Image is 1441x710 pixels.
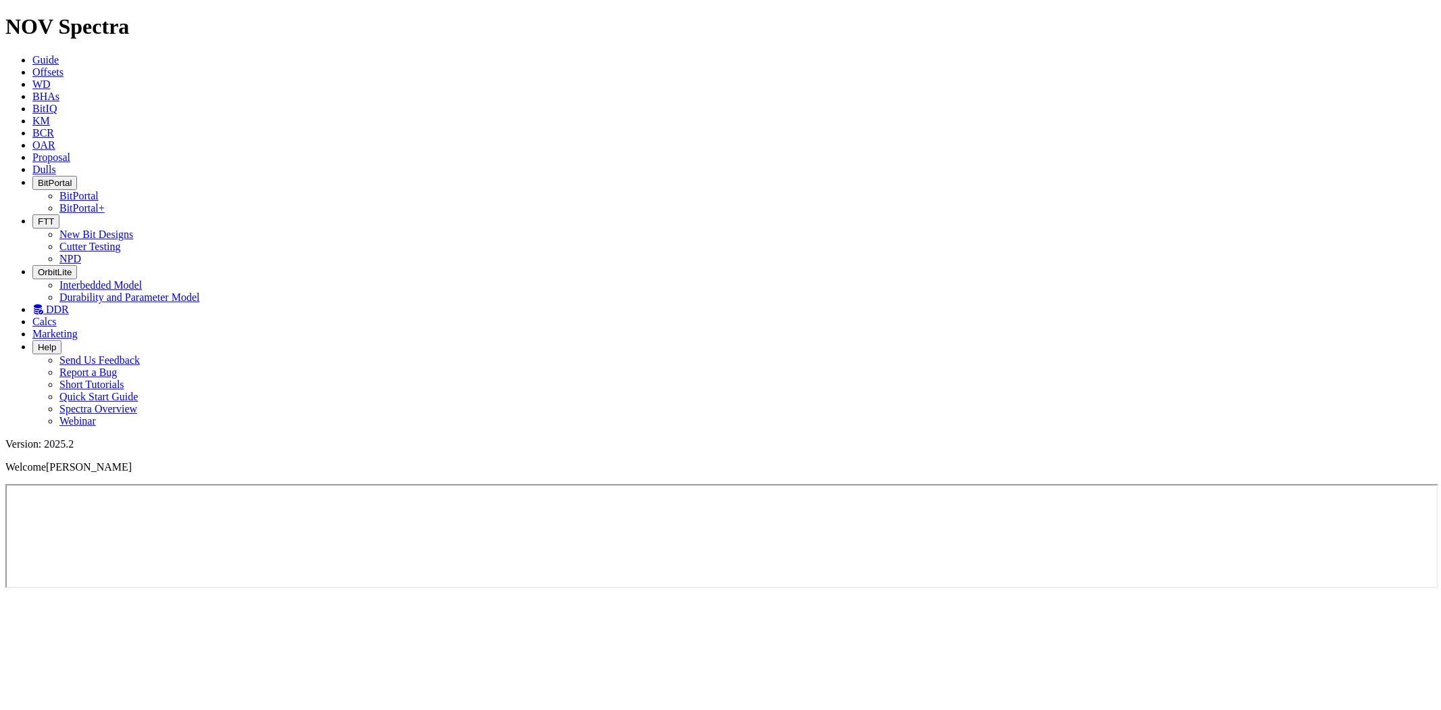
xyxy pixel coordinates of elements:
button: FTT [32,214,59,229]
a: KM [32,115,50,126]
a: Proposal [32,151,70,163]
span: [PERSON_NAME] [46,461,132,473]
span: Help [38,342,56,352]
a: BitPortal+ [59,202,105,214]
span: OrbitLite [38,267,72,277]
button: Help [32,340,61,354]
span: FTT [38,216,54,227]
a: Calcs [32,316,57,327]
a: Dulls [32,164,56,175]
h1: NOV Spectra [5,14,1436,39]
a: Offsets [32,66,64,78]
a: BitIQ [32,103,57,114]
a: BCR [32,127,54,139]
a: BHAs [32,91,59,102]
a: Report a Bug [59,366,117,378]
a: DDR [32,304,69,315]
a: Send Us Feedback [59,354,140,366]
a: Cutter Testing [59,241,121,252]
a: New Bit Designs [59,229,133,240]
a: Webinar [59,415,96,427]
a: Quick Start Guide [59,391,138,402]
button: BitPortal [32,176,77,190]
span: BitPortal [38,178,72,188]
a: Durability and Parameter Model [59,291,200,303]
a: Spectra Overview [59,403,137,415]
a: Guide [32,54,59,66]
span: DDR [46,304,69,315]
a: Short Tutorials [59,379,124,390]
p: Welcome [5,461,1436,473]
button: OrbitLite [32,265,77,279]
a: Interbedded Model [59,279,142,291]
a: NPD [59,253,81,264]
a: OAR [32,139,55,151]
a: Marketing [32,328,78,339]
a: WD [32,78,51,90]
div: Version: 2025.2 [5,438,1436,450]
a: BitPortal [59,190,99,202]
